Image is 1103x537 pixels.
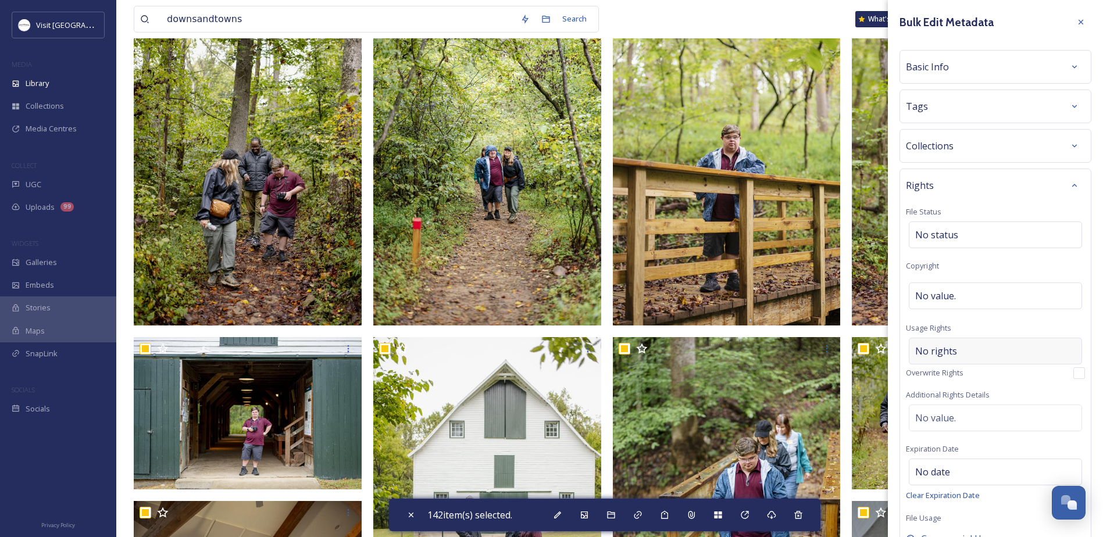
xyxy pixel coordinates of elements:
[899,14,994,31] h3: Bulk Edit Metadata
[12,161,37,170] span: COLLECT
[41,521,75,529] span: Privacy Policy
[26,302,51,313] span: Stories
[26,101,64,112] span: Collections
[906,323,951,333] span: Usage Rights
[906,490,980,500] span: Clear Expiration Date
[915,344,957,358] span: No rights
[906,178,934,192] span: Rights
[556,8,592,30] div: Search
[26,78,49,89] span: Library
[1052,486,1086,520] button: Open Chat
[26,179,41,190] span: UGC
[906,443,959,454] span: Expiration Date
[906,139,954,153] span: Collections
[134,337,362,489] img: 091725_DownsTowns_CACVB583.jpg
[41,517,75,531] a: Privacy Policy
[906,206,941,217] span: File Status
[855,11,913,27] a: What's New
[915,228,958,242] span: No status
[26,202,55,213] span: Uploads
[906,99,928,113] span: Tags
[60,202,74,212] div: 99
[852,337,1080,489] img: 091725_DownsTowns_CACVB622.jpg
[19,19,30,31] img: Circle%20Logo.png
[12,385,35,394] span: SOCIALS
[26,280,54,291] span: Embeds
[26,123,77,134] span: Media Centres
[12,60,32,69] span: MEDIA
[906,60,949,74] span: Basic Info
[26,403,50,414] span: Socials
[161,6,515,32] input: Search your library
[915,289,956,303] span: No value.
[26,257,57,268] span: Galleries
[915,465,950,479] span: No date
[906,389,990,400] span: Additional Rights Details
[915,411,956,425] span: No value.
[906,367,963,378] span: Overwrite Rights
[36,19,126,30] span: Visit [GEOGRAPHIC_DATA]
[906,260,939,271] span: Copyright
[26,325,45,336] span: Maps
[427,509,512,521] span: 142 item(s) selected.
[26,348,58,359] span: SnapLink
[906,513,941,523] span: File Usage
[12,239,38,248] span: WIDGETS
